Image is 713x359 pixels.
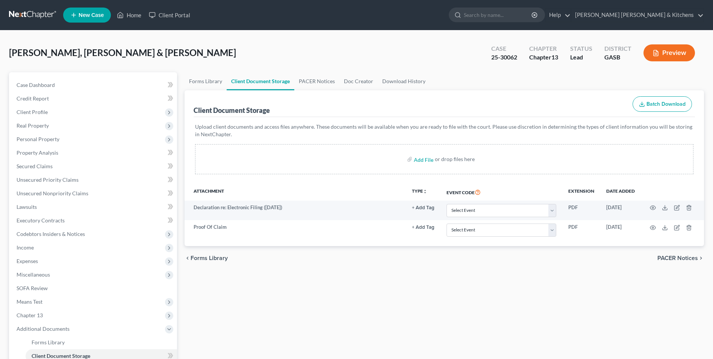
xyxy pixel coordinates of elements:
a: + Add Tag [412,204,434,211]
td: PDF [562,201,600,220]
a: Doc Creator [339,72,378,90]
span: Means Test [17,298,42,305]
a: SOFA Review [11,281,177,295]
span: Codebtors Insiders & Notices [17,231,85,237]
span: Batch Download [646,101,686,107]
a: Unsecured Nonpriority Claims [11,187,177,200]
span: New Case [79,12,104,18]
span: Forms Library [32,339,65,345]
span: Real Property [17,122,49,129]
button: Preview [643,44,695,61]
div: Lead [570,53,592,62]
th: Date added [600,183,641,201]
button: + Add Tag [412,225,434,230]
span: Executory Contracts [17,217,65,224]
span: Credit Report [17,95,49,102]
button: + Add Tag [412,205,434,210]
span: PACER Notices [657,255,698,261]
div: Client Document Storage [194,106,270,115]
span: Expenses [17,258,38,264]
span: 13 [551,53,558,61]
span: Forms Library [191,255,228,261]
div: Chapter [529,44,558,53]
div: District [604,44,631,53]
a: Credit Report [11,92,177,105]
input: Search by name... [464,8,533,22]
button: chevron_left Forms Library [185,255,228,261]
a: Client Portal [145,8,194,22]
th: Event Code [441,183,562,201]
div: GASB [604,53,631,62]
span: Property Analysis [17,149,58,156]
i: chevron_right [698,255,704,261]
iframe: Intercom live chat [687,333,705,351]
span: SOFA Review [17,285,48,291]
a: Lawsuits [11,200,177,214]
button: Batch Download [633,96,692,112]
button: PACER Notices chevron_right [657,255,704,261]
span: Income [17,244,34,251]
td: Declaration re: Electronic Filing ([DATE]) [185,201,406,220]
a: Secured Claims [11,160,177,173]
span: Personal Property [17,136,59,142]
span: Secured Claims [17,163,53,169]
td: [DATE] [600,220,641,240]
button: TYPEunfold_more [412,189,427,194]
a: Forms Library [185,72,227,90]
span: Case Dashboard [17,82,55,88]
a: Home [113,8,145,22]
a: Unsecured Priority Claims [11,173,177,187]
span: Unsecured Nonpriority Claims [17,190,88,196]
a: Executory Contracts [11,214,177,227]
div: or drop files here [435,155,475,163]
a: Download History [378,72,430,90]
div: Status [570,44,592,53]
a: Help [545,8,571,22]
i: chevron_left [185,255,191,261]
a: PACER Notices [294,72,339,90]
a: + Add Tag [412,224,434,231]
td: PDF [562,220,600,240]
th: Extension [562,183,600,201]
a: Forms Library [26,336,177,349]
i: unfold_more [423,189,427,194]
span: Client Profile [17,109,48,115]
span: Additional Documents [17,326,70,332]
div: Case [491,44,517,53]
span: Client Document Storage [32,353,90,359]
span: Unsecured Priority Claims [17,176,79,183]
div: 25-30062 [491,53,517,62]
a: Client Document Storage [227,72,294,90]
a: [PERSON_NAME] [PERSON_NAME] & Kitchens [571,8,704,22]
th: Attachment [185,183,406,201]
span: Lawsuits [17,204,37,210]
span: [PERSON_NAME], [PERSON_NAME] & [PERSON_NAME] [9,47,236,58]
p: Upload client documents and access files anywhere. These documents will be available when you are... [195,123,693,138]
a: Property Analysis [11,146,177,160]
span: Miscellaneous [17,271,50,278]
td: [DATE] [600,201,641,220]
div: Chapter [529,53,558,62]
a: Case Dashboard [11,78,177,92]
span: Chapter 13 [17,312,43,318]
td: Proof Of Claim [185,220,406,240]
